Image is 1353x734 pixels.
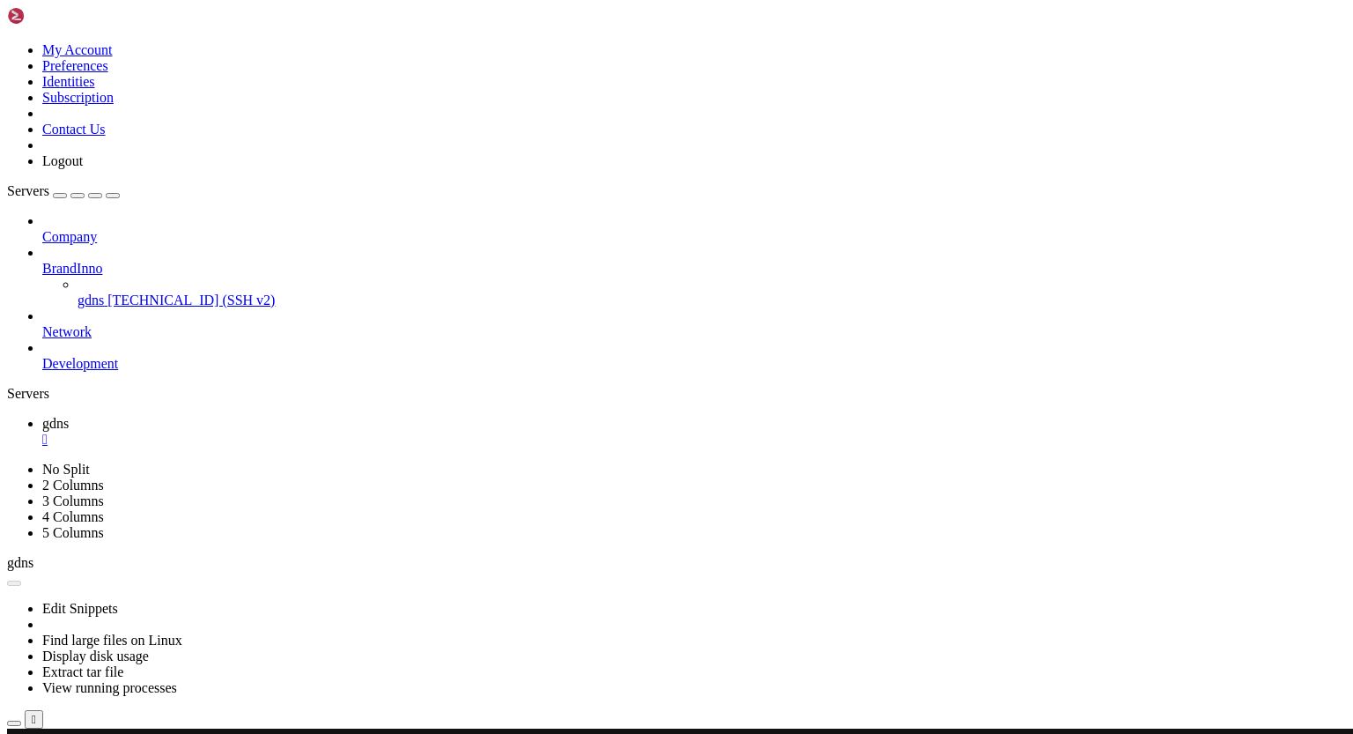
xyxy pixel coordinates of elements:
[7,7,1123,22] x-row: Connecting [TECHNICAL_ID]...
[42,416,69,431] span: gdns
[42,324,1346,340] a: Network
[42,308,1346,340] li: Network
[78,293,104,308] span: gdns
[42,261,102,276] span: BrandInno
[42,74,95,89] a: Identities
[7,386,1346,402] div: Servers
[42,680,177,695] a: View running processes
[42,153,83,168] a: Logout
[42,416,1346,448] a: gdns
[7,555,33,570] span: gdns
[42,432,1346,448] a: 
[42,122,106,137] a: Contact Us
[78,293,1346,308] a: gdns [TECHNICAL_ID] (SSH v2)
[42,261,1346,277] a: BrandInno
[7,183,120,198] a: Servers
[42,664,123,679] a: Extract tar file
[42,229,1346,245] a: Company
[42,229,97,244] span: Company
[32,713,36,726] div: 
[42,493,104,508] a: 3 Columns
[42,649,149,664] a: Display disk usage
[25,710,43,729] button: 
[42,462,90,477] a: No Split
[42,42,113,57] a: My Account
[107,293,275,308] span: [TECHNICAL_ID] (SSH v2)
[42,525,104,540] a: 5 Columns
[42,340,1346,372] li: Development
[42,509,104,524] a: 4 Columns
[78,277,1346,308] li: gdns [TECHNICAL_ID] (SSH v2)
[42,601,118,616] a: Edit Snippets
[42,478,104,493] a: 2 Columns
[42,245,1346,308] li: BrandInno
[42,213,1346,245] li: Company
[42,58,108,73] a: Preferences
[42,324,92,339] span: Network
[42,356,118,371] span: Development
[42,633,182,648] a: Find large files on Linux
[42,356,1346,372] a: Development
[7,183,49,198] span: Servers
[7,7,108,25] img: Shellngn
[7,22,14,37] div: (0, 1)
[42,90,114,105] a: Subscription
